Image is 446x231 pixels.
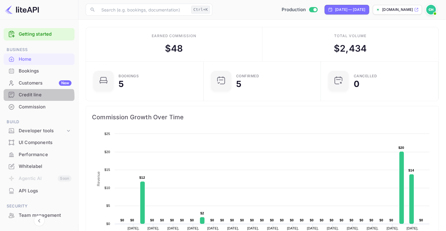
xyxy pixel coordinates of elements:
div: Credit line [19,91,71,98]
text: $0 [130,218,134,222]
text: $15 [104,168,110,172]
a: Team management [4,210,74,221]
a: Commission [4,101,74,112]
div: Bookings [119,74,139,78]
a: Bookings [4,65,74,76]
a: Credit line [4,89,74,100]
text: $0 [106,222,110,226]
div: [DATE] — [DATE] [335,7,365,12]
a: API Logs [4,185,74,196]
text: Revenue [96,171,101,186]
text: $0 [250,218,254,222]
text: $0 [160,218,164,222]
text: $12 [139,176,145,179]
div: 5 [236,80,241,88]
div: Earned commission [152,33,196,39]
div: 0 [353,80,359,88]
text: $0 [180,218,184,222]
text: $0 [230,218,234,222]
div: Commission [4,101,74,113]
a: Whitelabel [4,161,74,172]
text: $0 [270,218,274,222]
div: Ctrl+K [191,6,210,14]
a: UI Components [4,137,74,148]
input: Search (e.g. bookings, documentation) [98,4,189,16]
text: $0 [260,218,264,222]
text: $0 [379,218,383,222]
a: Getting started [19,31,71,38]
div: $ 48 [165,42,183,55]
text: $20 [104,150,110,154]
div: Getting started [4,28,74,40]
text: $10 [104,186,110,190]
div: Credit line [4,89,74,101]
div: Switch to Sandbox mode [279,6,320,13]
text: $0 [300,218,304,222]
div: Confirmed [236,74,259,78]
a: Performance [4,149,74,160]
div: Performance [19,151,71,158]
span: Business [4,47,74,53]
text: $0 [330,218,334,222]
text: $0 [280,218,284,222]
div: Team management [4,210,74,221]
div: $ 2,434 [334,42,367,55]
a: Home [4,53,74,65]
text: $14 [408,168,414,172]
text: $0 [190,218,194,222]
p: [DOMAIN_NAME] [382,7,413,12]
img: LiteAPI logo [5,5,39,14]
text: $2 [200,211,204,215]
div: Home [19,56,71,63]
div: Team management [19,212,71,219]
div: Developer tools [19,127,65,134]
div: CustomersNew [4,77,74,89]
text: $0 [150,218,154,222]
span: Production [281,6,306,13]
text: $0 [120,218,124,222]
div: Customers [19,80,71,87]
div: Total volume [334,33,366,39]
span: Build [4,119,74,125]
div: 5 [119,80,124,88]
div: Bookings [4,65,74,77]
text: $0 [170,218,174,222]
span: Commission Growth Over Time [92,112,432,122]
img: Cas Hulsbosch [426,5,436,14]
div: Bookings [19,68,71,75]
text: $0 [389,218,393,222]
a: CustomersNew [4,77,74,88]
text: $0 [210,218,214,222]
button: Collapse navigation [34,215,45,226]
text: $0 [320,218,324,222]
div: UI Components [19,139,71,146]
div: Whitelabel [19,163,71,170]
text: $0 [419,218,423,222]
text: $20 [398,146,404,149]
div: Click to change the date range period [324,5,369,14]
div: CANCELLED [353,74,377,78]
text: $0 [220,218,224,222]
text: $0 [369,218,373,222]
text: $5 [106,204,110,207]
text: $0 [359,218,363,222]
text: $0 [290,218,294,222]
div: API Logs [19,188,71,194]
text: $0 [240,218,244,222]
text: $0 [350,218,353,222]
text: $25 [104,132,110,136]
text: $0 [310,218,314,222]
div: Developer tools [4,126,74,136]
span: Security [4,203,74,210]
text: $0 [340,218,343,222]
div: New [59,80,71,86]
div: Commission [19,104,71,111]
div: API Logs [4,185,74,197]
